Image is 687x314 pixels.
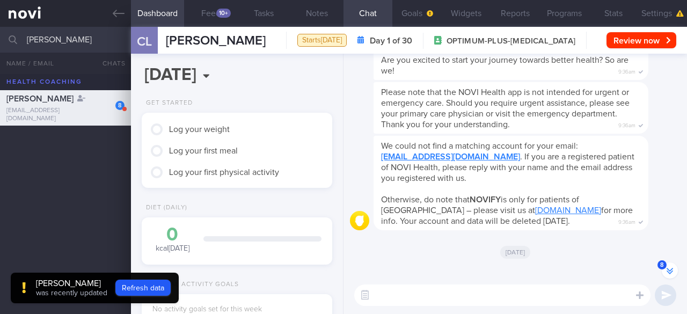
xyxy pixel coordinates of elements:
span: OPTIMUM-PLUS-[MEDICAL_DATA] [447,36,575,47]
span: [PERSON_NAME] [166,34,266,47]
div: CL [125,20,165,62]
span: Otherwise, do note that is only for patients of [GEOGRAPHIC_DATA] – please visit us at for more i... [381,195,633,225]
div: Diet (Daily) [142,204,187,212]
a: [DOMAIN_NAME] [535,206,601,215]
strong: NOVIFY [470,195,501,204]
span: 9:36am [618,119,635,129]
div: 10+ [216,9,231,18]
div: Get Started [142,99,193,107]
a: [EMAIL_ADDRESS][DOMAIN_NAME] [381,152,520,161]
div: [PERSON_NAME] [36,278,107,289]
span: 9:36am [618,216,635,226]
button: Chats [88,53,131,74]
span: Are you excited to start your journey towards better health? So are we! [381,56,628,75]
div: kcal [DATE] [152,225,193,254]
div: 8 [115,101,125,110]
span: [PERSON_NAME] [6,94,74,103]
div: [EMAIL_ADDRESS][DOMAIN_NAME] [6,107,125,123]
button: Review now [606,32,676,48]
div: Starts [DATE] [297,34,347,47]
div: 0 [152,225,193,244]
div: Physical Activity Goals [142,281,239,289]
button: Refresh data [115,280,171,296]
span: 8 [657,260,667,269]
span: was recently updated [36,289,107,297]
span: 9:36am [618,65,635,76]
span: We could not find a matching account for your email: . If you are a registered patient of NOVI He... [381,142,634,182]
strong: Day 1 of 30 [370,35,412,46]
button: 8 [662,262,678,279]
span: Please note that the NOVI Health app is not intended for urgent or emergency care. Should you req... [381,88,630,129]
span: [DATE] [500,246,531,259]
